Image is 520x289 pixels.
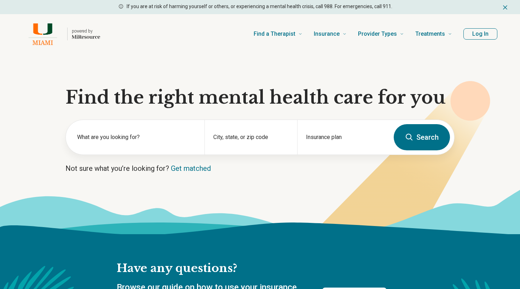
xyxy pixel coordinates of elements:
p: Not sure what you’re looking for? [65,163,455,173]
a: Treatments [415,20,452,48]
span: Provider Types [358,29,397,39]
p: If you are at risk of harming yourself or others, or experiencing a mental health crisis, call 98... [127,3,392,10]
a: Find a Therapist [254,20,302,48]
span: Find a Therapist [254,29,295,39]
a: Get matched [171,164,211,173]
button: Log In [463,28,497,40]
button: Search [394,124,450,150]
a: Provider Types [358,20,404,48]
p: powered by [72,28,100,34]
label: What are you looking for? [77,133,196,141]
a: Home page [23,23,100,45]
span: Insurance [314,29,340,39]
h2: Have any questions? [117,261,387,276]
h1: Find the right mental health care for you [65,87,455,108]
span: Treatments [415,29,445,39]
a: Insurance [314,20,347,48]
button: Dismiss [502,3,509,11]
